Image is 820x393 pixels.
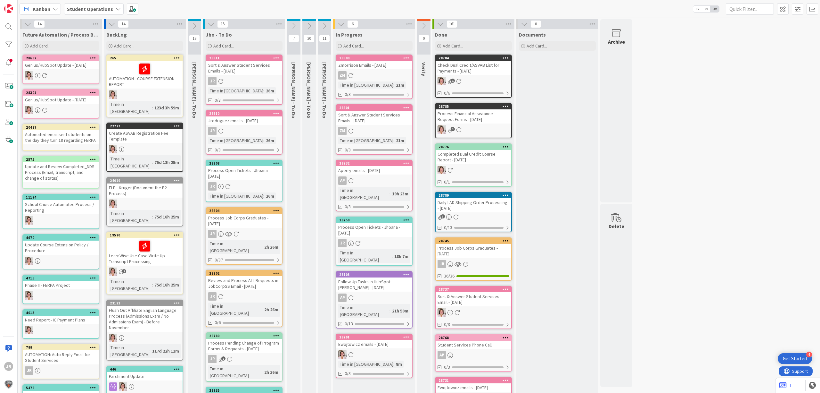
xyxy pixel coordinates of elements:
span: 1 [451,79,455,83]
div: JR [208,127,217,135]
a: 28789Daily LAD Shipping Order Processing - [DATE]0/13 [435,192,512,232]
img: EW [109,268,117,276]
div: Completed Dual Credit Course Report - [DATE] [436,150,511,164]
div: 18h 7m [393,253,410,260]
a: 28776Completed Dual Credit Course Report - [DATE]EW0/1 [435,143,512,187]
div: 4679 [23,235,99,241]
a: 23122Flush Out Affiliate English Language Process (Admissions Exam / No Admissions Exam) - Before... [106,300,183,361]
a: 28682Genius/HubSpot Update - [DATE]EW [22,55,99,84]
span: Support [13,1,29,9]
div: 28780Process Pending Change of Program Forms & Requests - [DATE] [206,333,282,353]
a: 2575Update and Review Completed_NDS Process (Email, transcript, and change of status) [22,156,99,189]
div: 2h 26m [263,306,280,313]
span: 1 [451,127,455,131]
div: 4 [806,352,812,357]
div: 4715 [26,276,99,280]
div: JR [206,355,282,363]
a: 11194School Choice Automated Process / ReportingEW [22,194,99,229]
img: EW [109,334,117,342]
div: 28391 [26,90,99,95]
span: Kanban [33,5,50,13]
div: 28802 [206,270,282,276]
div: 28745Process Job Corps Graduates - [DATE] [436,238,511,258]
div: 75d 18h 25m [153,159,181,166]
div: 4715 [23,275,99,281]
span: 0/3 [345,91,351,98]
div: 2575 [26,157,99,162]
div: 21m [394,81,406,89]
span: 1 [221,356,225,361]
div: 22777 [107,123,183,129]
div: 23122 [110,301,183,305]
div: 28800 [339,56,412,60]
div: ZM [336,127,412,135]
div: 28802 [209,271,282,276]
div: 4679 [26,235,99,240]
a: 28732Aperry emails - [DATE]APTime in [GEOGRAPHIC_DATA]:19h 23m0/3 [336,160,413,211]
a: 24019ELP - Kruger (Document the B2 Process)EWTime in [GEOGRAPHIC_DATA]:75d 18h 25m [106,177,183,226]
div: 23122 [107,300,183,306]
div: Time in [GEOGRAPHIC_DATA] [109,278,152,292]
div: JR [206,292,282,301]
div: JR [438,260,446,268]
div: Aperry emails - [DATE] [336,166,412,175]
div: 28800Zmorrison Emails - [DATE] [336,55,412,69]
div: 28791 [339,335,412,339]
div: 19570 [110,233,183,237]
div: 28789 [436,192,511,198]
div: 24019 [110,178,183,183]
a: 28737Sort & Answer Student Services Email - [DATE]EW0/3 [435,286,512,329]
div: 28804 [209,209,282,213]
span: Add Card... [30,43,51,49]
div: 26m [264,87,276,94]
div: 21m [394,137,406,144]
div: Zmorrison Emails - [DATE] [336,61,412,69]
span: 1 [122,269,126,273]
span: : [389,190,390,197]
div: Process Open Tickets - Jhoana - [DATE] [336,223,412,237]
span: 3 [441,214,445,218]
span: : [150,347,151,355]
div: 799AUTOMATION: Auto Reply Email for Student Services [23,345,99,364]
div: 265AUTOMATION - COURSE EXTENSION REPORT [107,55,183,89]
div: Student Services Phone Call [436,341,511,349]
div: 28768 [439,336,511,340]
div: 28732 [336,160,412,166]
div: Sort & Answer Student Services Emails - [DATE] [336,111,412,125]
div: Need Report - IC Payment Plans [23,316,99,324]
div: 28785Process Financial Assistance Request Forms - [DATE] [436,104,511,124]
div: AP [338,176,347,185]
div: JR [206,127,282,135]
span: : [152,213,153,220]
div: Time in [GEOGRAPHIC_DATA] [109,344,150,358]
a: 28802Review and Process ALL Requests in JobCorpSS Email - [DATE]JRTime in [GEOGRAPHIC_DATA]:2h 26... [206,270,283,327]
div: Time in [GEOGRAPHIC_DATA] [338,361,393,368]
div: 28745 [436,238,511,244]
div: JR [206,77,282,85]
div: 28800 [336,55,412,61]
div: 28732Aperry emails - [DATE] [336,160,412,175]
div: Sort & Answer Student Services Emails - [DATE] [206,61,282,75]
div: ELP - Kruger (Document the B2 Process) [107,184,183,198]
div: AUTOMATION: Auto Reply Email for Student Services [23,350,99,364]
a: 28804Process Job Corps Graduates - [DATE]JRTime in [GEOGRAPHIC_DATA]:2h 26m0/37 [206,207,283,265]
div: Review and Process ALL Requests in JobCorpSS Email - [DATE] [206,276,282,290]
div: 28768 [436,335,511,341]
div: 28776 [436,144,511,150]
div: EW [436,308,511,317]
div: 28780 [206,333,282,339]
div: AP [436,351,511,359]
div: EW [436,166,511,174]
div: 28808 [206,160,282,166]
span: : [393,81,394,89]
div: 28784Check Dual Credit/ASVAB List for Payments - [DATE] [436,55,511,75]
div: 28391Genius/HubSpot Update - [DATE] [23,90,99,104]
a: 28801Sort & Answer Student Services Emails - [DATE]ZMTime in [GEOGRAPHIC_DATA]:21m0/3 [336,104,413,155]
div: JR [208,355,217,363]
div: 28789Daily LAD Shipping Order Processing - [DATE] [436,192,511,212]
div: JR [208,182,217,191]
img: EW [338,350,347,359]
div: 123d 3h 59m [153,104,181,111]
div: Time in [GEOGRAPHIC_DATA] [109,101,152,115]
div: EW [23,71,99,80]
